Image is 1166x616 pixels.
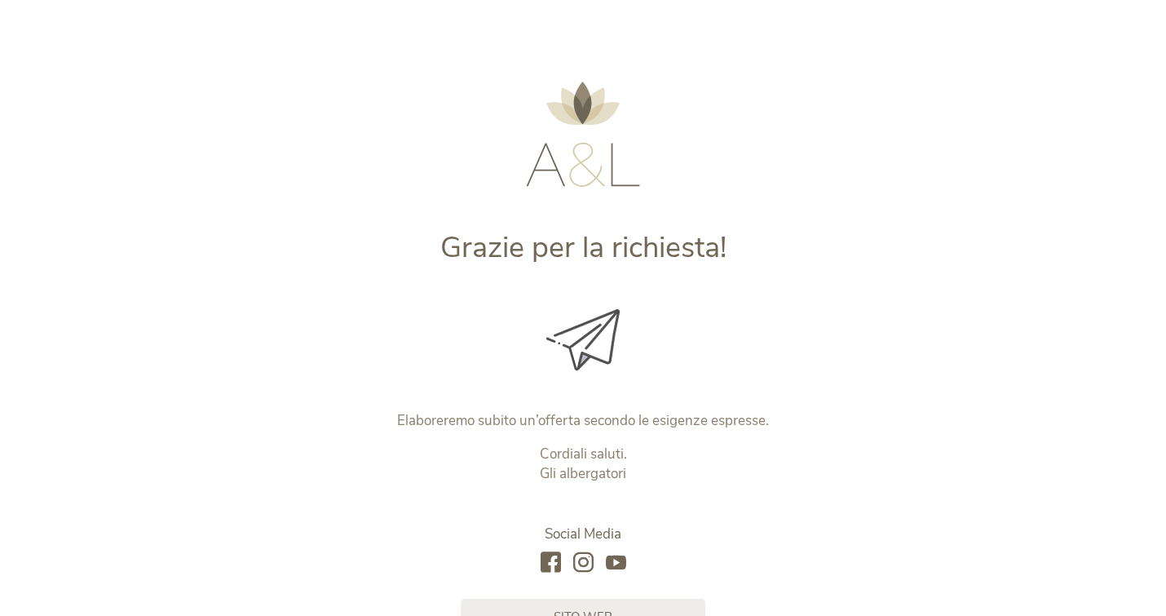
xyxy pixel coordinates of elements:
[606,552,626,574] a: youtube
[541,552,561,574] a: facebook
[440,228,727,268] span: Grazie per la richiesta!
[545,525,621,543] span: Social Media
[526,82,640,187] img: AMONTI & LUNARIS Wellnessresort
[243,445,924,484] p: Cordiali saluti. Gli albergatori
[243,411,924,431] p: Elaboreremo subito un’offerta secondo le esigenze espresse.
[546,309,620,370] img: Grazie per la richiesta!
[573,552,594,574] a: instagram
